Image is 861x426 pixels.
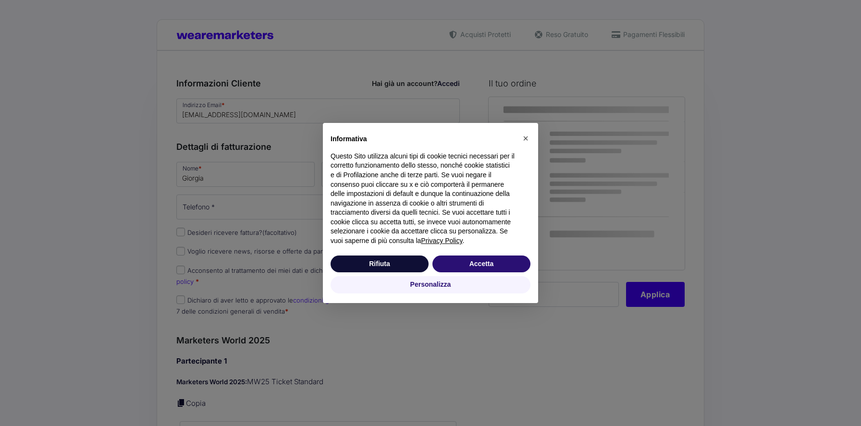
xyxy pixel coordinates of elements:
button: Chiudi questa informativa [518,131,533,146]
h2: Informativa [331,134,515,144]
p: Questo Sito utilizza alcuni tipi di cookie tecnici necessari per il corretto funzionamento dello ... [331,152,515,246]
iframe: Customerly Messenger Launcher [8,389,37,417]
button: Personalizza [331,276,530,293]
button: Rifiuta [331,256,429,273]
a: Privacy Policy [421,237,462,244]
span: × [523,133,529,144]
button: Accetta [432,256,530,273]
